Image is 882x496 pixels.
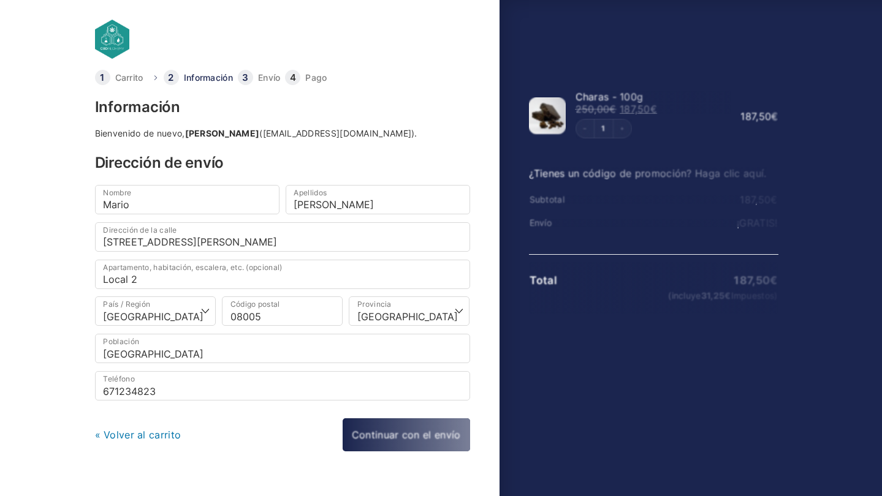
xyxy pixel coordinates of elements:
[95,100,470,115] h3: Información
[305,73,327,82] a: Pago
[95,156,470,170] h3: Dirección de envío
[286,185,470,214] input: Apellidos
[95,429,181,441] a: « Volver al carrito
[95,222,470,252] input: Dirección de la calle
[95,185,279,214] input: Nombre
[95,334,470,363] input: Población
[222,296,343,326] input: Código postal
[95,129,470,138] div: Bienvenido de nuevo, ([EMAIL_ADDRESS][DOMAIN_NAME]).
[115,73,143,82] a: Carrito
[95,371,470,400] input: Teléfono
[185,128,260,138] strong: [PERSON_NAME]
[258,73,281,82] a: Envío
[184,73,233,82] a: Información
[95,260,470,289] input: Apartamento, habitación, escalera, etc. (opcional)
